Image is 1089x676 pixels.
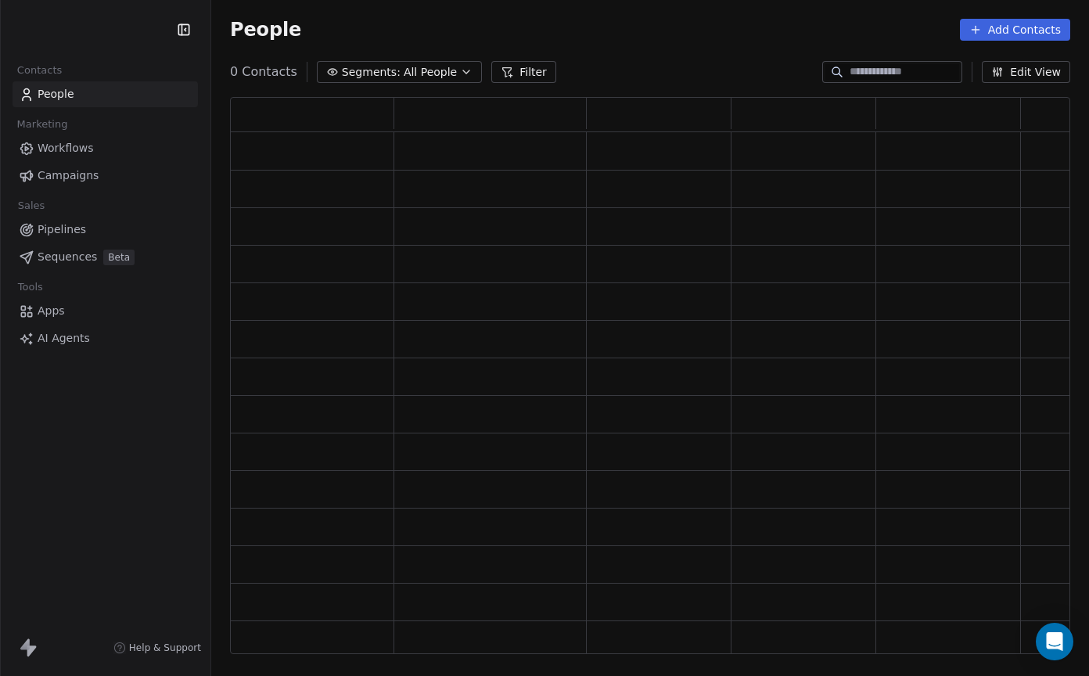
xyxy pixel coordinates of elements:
[113,642,201,654] a: Help & Support
[38,221,86,238] span: Pipelines
[13,163,198,189] a: Campaigns
[342,64,401,81] span: Segments:
[960,19,1070,41] button: Add Contacts
[10,59,69,82] span: Contacts
[129,642,201,654] span: Help & Support
[13,217,198,243] a: Pipelines
[13,244,198,270] a: SequencesBeta
[404,64,457,81] span: All People
[38,140,94,156] span: Workflows
[38,86,74,102] span: People
[1036,623,1073,660] div: Open Intercom Messenger
[230,18,301,41] span: People
[38,303,65,319] span: Apps
[103,250,135,265] span: Beta
[38,167,99,184] span: Campaigns
[13,298,198,324] a: Apps
[491,61,556,83] button: Filter
[982,61,1070,83] button: Edit View
[13,135,198,161] a: Workflows
[230,63,297,81] span: 0 Contacts
[13,81,198,107] a: People
[38,330,90,347] span: AI Agents
[11,194,52,218] span: Sales
[11,275,49,299] span: Tools
[10,113,74,136] span: Marketing
[38,249,97,265] span: Sequences
[13,325,198,351] a: AI Agents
